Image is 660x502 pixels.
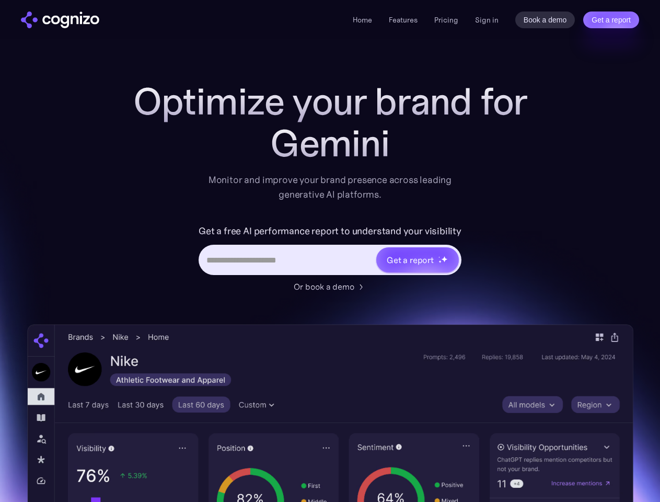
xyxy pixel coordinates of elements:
[387,254,434,266] div: Get a report
[21,12,99,28] img: cognizo logo
[438,256,440,258] img: star
[353,15,372,25] a: Home
[434,15,458,25] a: Pricing
[294,280,367,293] a: Or book a demo
[389,15,418,25] a: Features
[515,12,575,28] a: Book a demo
[202,173,459,202] div: Monitor and improve your brand presence across leading generative AI platforms.
[375,246,460,273] a: Get a reportstarstarstar
[199,223,461,239] label: Get a free AI performance report to understand your visibility
[121,81,539,122] h1: Optimize your brand for
[121,122,539,164] div: Gemini
[294,280,354,293] div: Or book a demo
[438,260,442,264] img: star
[475,14,499,26] a: Sign in
[441,256,448,263] img: star
[199,223,461,275] form: Hero URL Input Form
[583,12,639,28] a: Get a report
[21,12,99,28] a: home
